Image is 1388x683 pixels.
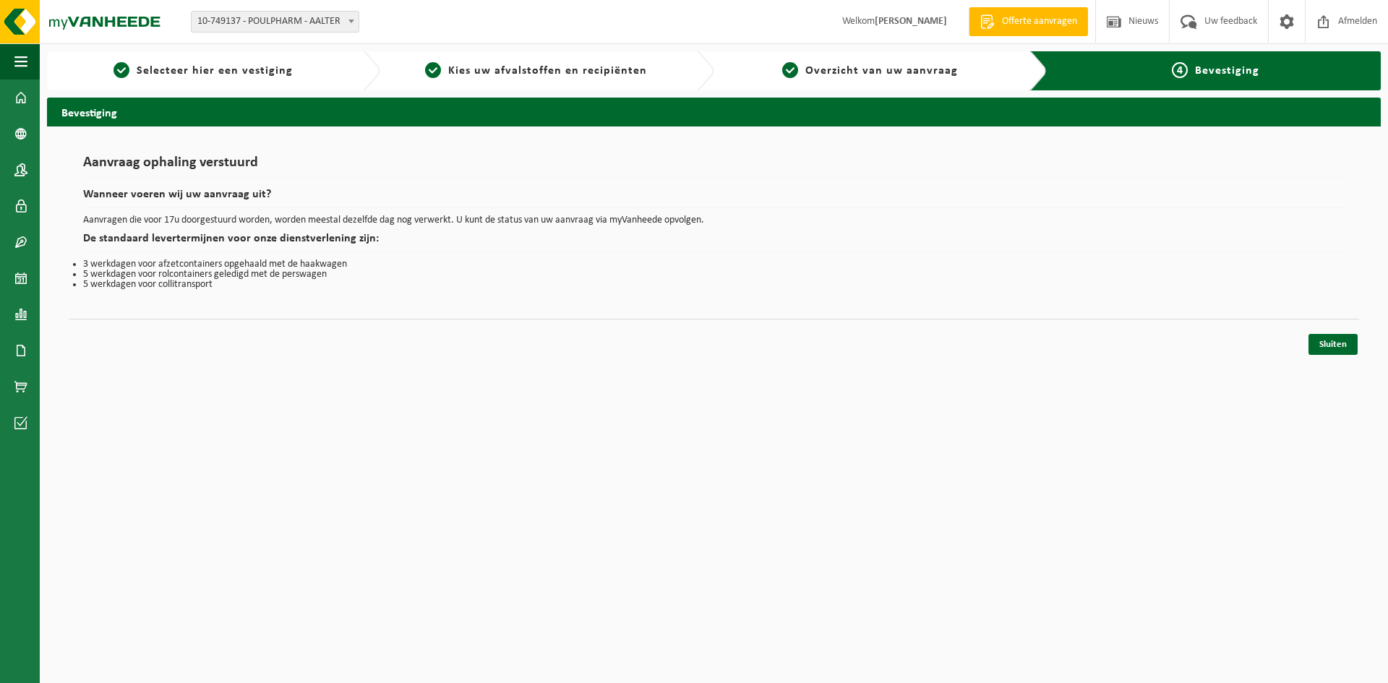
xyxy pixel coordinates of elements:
p: Aanvragen die voor 17u doorgestuurd worden, worden meestal dezelfde dag nog verwerkt. U kunt de s... [83,215,1345,225]
span: 4 [1172,62,1188,78]
a: 1Selecteer hier een vestiging [54,62,351,80]
span: Bevestiging [1195,65,1259,77]
h2: De standaard levertermijnen voor onze dienstverlening zijn: [83,233,1345,252]
span: Selecteer hier een vestiging [137,65,293,77]
li: 5 werkdagen voor collitransport [83,280,1345,290]
a: Offerte aanvragen [969,7,1088,36]
h2: Wanneer voeren wij uw aanvraag uit? [83,189,1345,208]
li: 5 werkdagen voor rolcontainers geledigd met de perswagen [83,270,1345,280]
strong: [PERSON_NAME] [875,16,947,27]
h2: Bevestiging [47,98,1381,126]
a: Sluiten [1308,334,1358,355]
span: Offerte aanvragen [998,14,1081,29]
span: Kies uw afvalstoffen en recipiënten [448,65,647,77]
a: 3Overzicht van uw aanvraag [721,62,1019,80]
span: 10-749137 - POULPHARM - AALTER [192,12,359,32]
li: 3 werkdagen voor afzetcontainers opgehaald met de haakwagen [83,259,1345,270]
span: 10-749137 - POULPHARM - AALTER [191,11,359,33]
h1: Aanvraag ophaling verstuurd [83,155,1345,178]
a: 2Kies uw afvalstoffen en recipiënten [387,62,685,80]
span: 3 [782,62,798,78]
span: Overzicht van uw aanvraag [805,65,958,77]
span: 2 [425,62,441,78]
span: 1 [113,62,129,78]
